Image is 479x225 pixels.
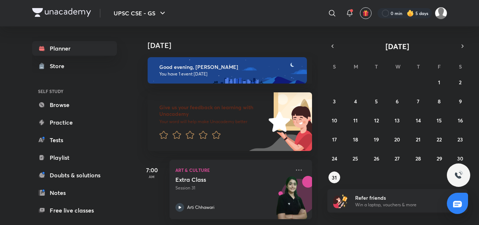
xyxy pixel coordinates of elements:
[395,63,400,70] abbr: Wednesday
[355,202,445,208] p: Win a laptop, vouchers & more
[374,117,379,124] abbr: August 12, 2025
[362,10,369,16] img: avatar
[353,136,358,143] abbr: August 18, 2025
[435,7,447,19] img: Ritesh Tiwari
[32,185,117,200] a: Notes
[332,174,337,181] abbr: August 31, 2025
[333,193,348,208] img: referral
[438,79,440,86] abbr: August 1, 2025
[360,7,372,19] button: avatar
[50,62,69,70] div: Store
[350,114,361,126] button: August 11, 2025
[417,98,419,105] abbr: August 7, 2025
[374,155,379,162] abbr: August 26, 2025
[32,41,117,56] a: Planner
[438,63,441,70] abbr: Friday
[137,166,167,174] h5: 7:00
[416,136,421,143] abbr: August 21, 2025
[32,85,117,97] h6: SELF STUDY
[354,63,358,70] abbr: Monday
[437,155,442,162] abbr: August 29, 2025
[433,76,445,88] button: August 1, 2025
[459,79,461,86] abbr: August 2, 2025
[413,133,424,145] button: August 21, 2025
[328,152,340,164] button: August 24, 2025
[437,117,442,124] abbr: August 15, 2025
[391,152,403,164] button: August 27, 2025
[333,63,336,70] abbr: Sunday
[32,168,117,182] a: Doubts & solutions
[396,98,399,105] abbr: August 6, 2025
[159,71,300,77] p: You have 1 event [DATE]
[175,166,290,174] p: Art & Culture
[338,41,457,51] button: [DATE]
[413,114,424,126] button: August 14, 2025
[455,76,466,88] button: August 2, 2025
[394,136,400,143] abbr: August 20, 2025
[32,97,117,112] a: Browse
[32,203,117,218] a: Free live classes
[455,133,466,145] button: August 23, 2025
[159,119,266,125] p: Your word will help make Unacademy better
[328,95,340,107] button: August 3, 2025
[354,98,357,105] abbr: August 4, 2025
[374,136,379,143] abbr: August 19, 2025
[395,117,400,124] abbr: August 13, 2025
[454,171,463,180] img: ttu
[333,98,336,105] abbr: August 3, 2025
[109,6,171,21] button: UPSC CSE - GS
[375,98,378,105] abbr: August 5, 2025
[433,95,445,107] button: August 8, 2025
[413,95,424,107] button: August 7, 2025
[244,92,312,151] img: feedback_image
[370,133,382,145] button: August 19, 2025
[175,185,290,191] p: Session 31
[391,114,403,126] button: August 13, 2025
[328,133,340,145] button: August 17, 2025
[32,8,91,19] a: Company Logo
[457,136,463,143] abbr: August 23, 2025
[413,152,424,164] button: August 28, 2025
[332,136,337,143] abbr: August 17, 2025
[159,104,266,117] h6: Give us your feedback on learning with Unacademy
[187,204,214,211] p: Arti Chhawari
[438,98,441,105] abbr: August 8, 2025
[391,133,403,145] button: August 20, 2025
[385,41,409,51] span: [DATE]
[32,133,117,147] a: Tests
[455,114,466,126] button: August 16, 2025
[148,41,319,50] h4: [DATE]
[32,59,117,73] a: Store
[416,117,421,124] abbr: August 14, 2025
[395,155,400,162] abbr: August 27, 2025
[455,95,466,107] button: August 9, 2025
[417,63,420,70] abbr: Thursday
[328,171,340,183] button: August 31, 2025
[328,114,340,126] button: August 10, 2025
[332,155,337,162] abbr: August 24, 2025
[370,114,382,126] button: August 12, 2025
[455,152,466,164] button: August 30, 2025
[159,64,300,70] h6: Good evening, [PERSON_NAME]
[32,115,117,130] a: Practice
[332,117,337,124] abbr: August 10, 2025
[350,133,361,145] button: August 18, 2025
[350,95,361,107] button: August 4, 2025
[433,114,445,126] button: August 15, 2025
[433,133,445,145] button: August 22, 2025
[370,152,382,164] button: August 26, 2025
[407,10,414,17] img: streak
[32,150,117,165] a: Playlist
[355,194,445,202] h6: Refer friends
[353,155,358,162] abbr: August 25, 2025
[437,136,442,143] abbr: August 22, 2025
[137,174,167,179] p: AM
[375,63,378,70] abbr: Tuesday
[415,155,421,162] abbr: August 28, 2025
[459,63,462,70] abbr: Saturday
[457,155,463,162] abbr: August 30, 2025
[350,152,361,164] button: August 25, 2025
[32,8,91,17] img: Company Logo
[459,98,462,105] abbr: August 9, 2025
[370,95,382,107] button: August 5, 2025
